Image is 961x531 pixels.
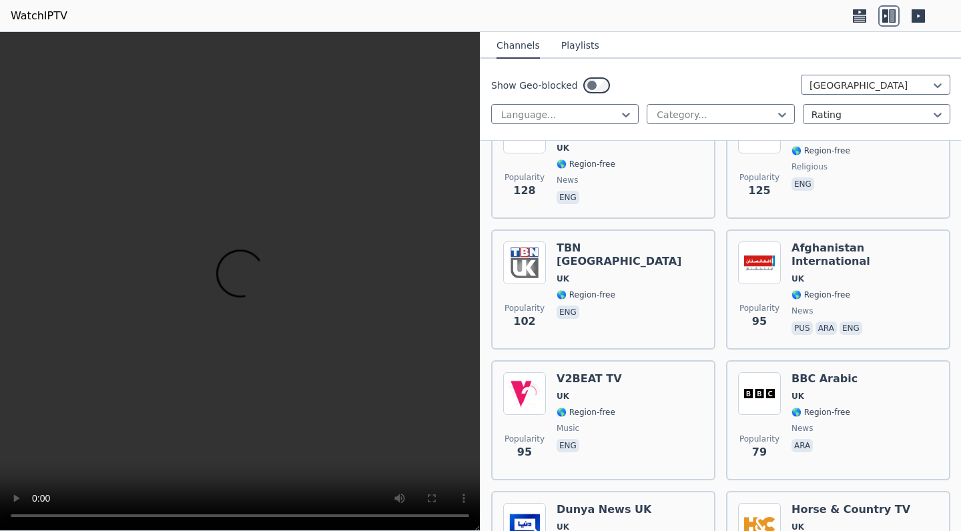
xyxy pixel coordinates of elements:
span: 102 [513,314,535,330]
span: Popularity [505,303,545,314]
h6: Dunya News UK [557,503,651,516]
span: UK [791,274,804,284]
a: WatchIPTV [11,8,67,24]
span: news [557,175,578,185]
img: BBC Arabic [738,372,781,415]
p: pus [791,322,813,335]
span: UK [557,143,569,153]
p: eng [791,177,814,191]
p: eng [557,191,579,204]
p: ara [816,322,837,335]
span: news [791,423,813,434]
img: Afghanistan International [738,241,781,284]
span: Popularity [739,303,779,314]
img: V2BEAT TV [503,372,546,415]
span: 🌎 Region-free [791,407,850,418]
img: TBN UK [503,241,546,284]
span: news [791,306,813,316]
span: religious [791,161,828,172]
span: 🌎 Region-free [791,145,850,156]
p: eng [557,306,579,319]
span: 79 [752,444,767,460]
span: music [557,423,579,434]
h6: Horse & Country TV [791,503,910,516]
h6: V2BEAT TV [557,372,622,386]
h6: BBC Arabic [791,372,858,386]
span: 128 [513,183,535,199]
span: 🌎 Region-free [557,407,615,418]
span: Popularity [739,434,779,444]
button: Playlists [561,33,599,59]
p: ara [791,439,813,452]
label: Show Geo-blocked [491,79,578,92]
h6: Afghanistan International [791,241,938,268]
span: 🌎 Region-free [791,290,850,300]
span: Popularity [505,434,545,444]
span: 🌎 Region-free [557,159,615,169]
p: eng [840,322,862,335]
span: UK [557,391,569,402]
span: 95 [752,314,767,330]
p: eng [557,439,579,452]
span: 125 [748,183,770,199]
span: Popularity [505,172,545,183]
span: UK [791,391,804,402]
span: 🌎 Region-free [557,290,615,300]
span: UK [557,274,569,284]
h6: TBN [GEOGRAPHIC_DATA] [557,241,703,268]
span: Popularity [739,172,779,183]
button: Channels [497,33,540,59]
span: 95 [517,444,532,460]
